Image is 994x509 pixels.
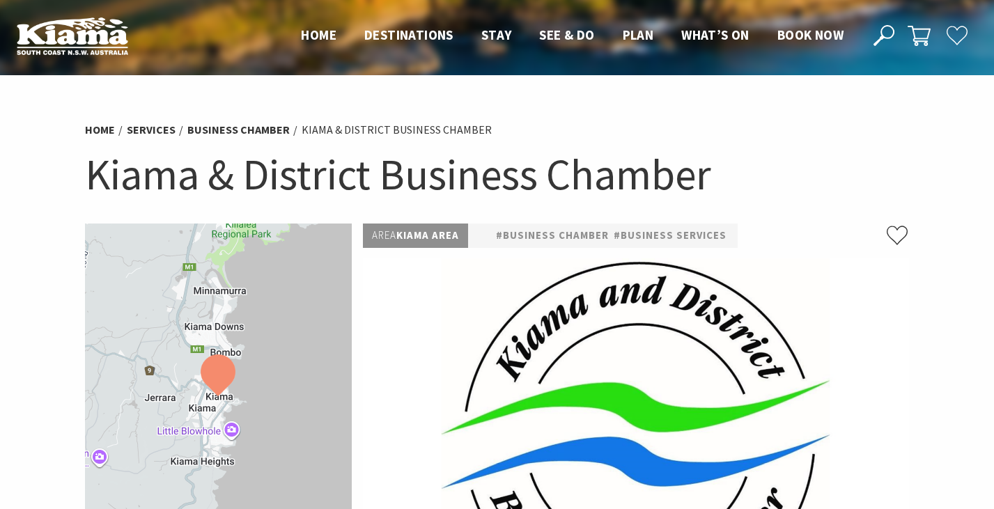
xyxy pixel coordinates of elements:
[17,17,128,55] img: Kiama Logo
[681,26,750,43] span: What’s On
[287,24,857,47] nav: Main Menu
[363,224,468,248] p: Kiama Area
[187,123,290,137] a: Business Chamber
[85,146,910,203] h1: Kiama & District Business Chamber
[127,123,176,137] a: Services
[623,26,654,43] span: Plan
[481,26,512,43] span: Stay
[777,26,844,43] span: Book now
[85,123,115,137] a: Home
[372,228,396,242] span: Area
[301,26,336,43] span: Home
[539,26,594,43] span: See & Do
[302,121,492,139] li: Kiama & District Business Chamber
[496,227,609,244] a: #Business Chamber
[614,227,727,244] a: #Business Services
[364,26,453,43] span: Destinations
